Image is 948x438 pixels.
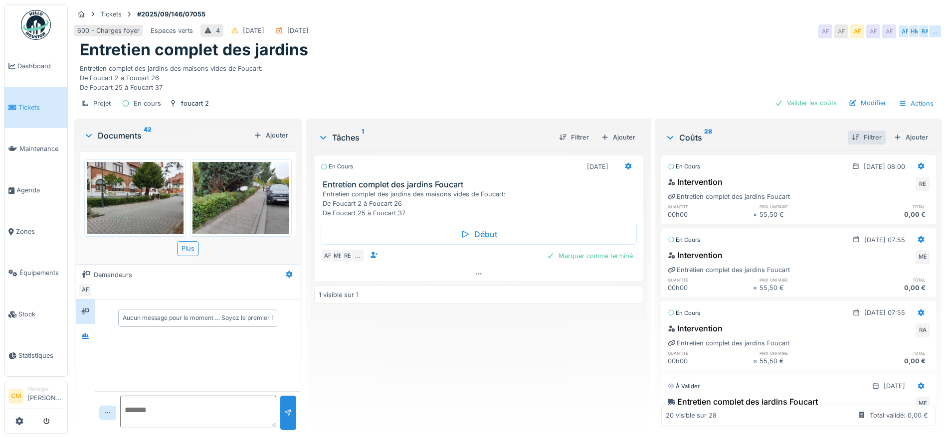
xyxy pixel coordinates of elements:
[665,132,844,144] div: Coûts
[666,411,717,420] div: 20 visible sur 28
[78,283,92,297] div: AF
[323,189,639,218] div: Entretien complet des jardins des maisons vides de Foucart: De Foucart 2 à Foucart 26 De Foucart ...
[4,128,67,169] a: Maintenance
[759,356,845,366] div: 55,50 €
[123,313,273,322] div: Aucun message pour le moment … Soyez le premier !
[884,381,905,391] div: [DATE]
[8,385,63,409] a: CM Manager[PERSON_NAME]
[668,210,753,219] div: 00h00
[668,309,700,317] div: En cours
[844,350,930,356] h6: total
[928,24,942,38] div: …
[321,162,353,171] div: En cours
[16,185,63,195] span: Agenda
[870,411,928,420] div: Total validé: 0,00 €
[916,177,930,191] div: RE
[319,290,359,299] div: 1 visible sur 1
[151,26,193,35] div: Espaces verts
[759,210,845,219] div: 55,50 €
[753,283,759,292] div: ×
[916,397,930,411] div: ME
[668,192,790,201] div: Entretien complet des jardins Foucart
[27,385,63,407] li: [PERSON_NAME]
[864,235,905,245] div: [DATE] 07:55
[543,249,637,263] div: Marquer comme terminé
[844,356,930,366] div: 0,00 €
[844,277,930,283] h6: total
[668,203,753,210] h6: quantité
[844,283,930,292] div: 0,00 €
[133,9,209,19] strong: #2025/09/146/07055
[331,249,345,263] div: ME
[18,309,63,319] span: Stock
[555,131,593,144] div: Filtrer
[894,96,938,111] div: Actions
[890,131,932,144] div: Ajouter
[144,130,152,142] sup: 42
[916,250,930,264] div: ME
[4,211,67,252] a: Zones
[94,270,132,280] div: Demandeurs
[771,96,841,110] div: Valider les coûts
[321,249,335,263] div: AF
[882,24,896,38] div: AF
[704,132,712,144] sup: 28
[190,237,292,246] div: 1758101657762279222421216603490.jpg
[77,26,140,35] div: 600 - Charges foyer
[134,99,161,108] div: En cours
[243,26,264,35] div: [DATE]
[668,382,700,391] div: À valider
[8,389,23,404] li: CM
[668,396,818,408] div: Entretien complet des jardins Foucart
[80,60,936,93] div: Entretien complet des jardins des maisons vides de Foucart: De Foucart 2 à Foucart 26 De Foucart ...
[84,237,186,246] div: 17581017291326859612313844564428.jpg
[668,338,790,348] div: Entretien complet des jardins Foucart
[21,10,51,40] img: Badge_color-CXgf-gQk.svg
[4,87,67,128] a: Tickets
[668,356,753,366] div: 00h00
[341,249,355,263] div: RE
[84,130,250,142] div: Documents
[918,24,932,38] div: RA
[668,277,753,283] h6: quantité
[864,162,905,171] div: [DATE] 08:00
[753,356,759,366] div: ×
[18,103,63,112] span: Tickets
[323,180,639,189] h3: Entretien complet des jardins Foucart
[318,132,551,144] div: Tâches
[850,24,864,38] div: AF
[908,24,922,38] div: HM
[587,162,608,171] div: [DATE]
[898,24,912,38] div: AF
[668,350,753,356] h6: quantité
[818,24,832,38] div: AF
[100,9,122,19] div: Tickets
[87,162,184,235] img: fffsgqg6gut3c21l5vgwbg5v6co4
[216,26,220,35] div: 4
[844,203,930,210] h6: total
[759,350,845,356] h6: prix unitaire
[4,293,67,335] a: Stock
[759,283,845,292] div: 55,50 €
[668,176,723,188] div: Intervention
[834,24,848,38] div: AF
[19,144,63,153] span: Maintenance
[759,203,845,210] h6: prix unitaire
[597,131,639,144] div: Ajouter
[668,162,700,171] div: En cours
[916,323,930,337] div: RA
[848,131,886,144] div: Filtrer
[351,249,365,263] div: …
[17,61,63,71] span: Dashboard
[362,132,364,144] sup: 1
[177,241,199,256] div: Plus
[668,283,753,292] div: 00h00
[93,99,111,108] div: Projet
[668,265,790,275] div: Entretien complet des jardins Foucart
[16,227,63,236] span: Zones
[845,96,890,110] div: Modifier
[192,162,289,235] img: iwgqytdhhvu2z9apoluvv0uqzpeq
[668,236,700,244] div: En cours
[4,335,67,376] a: Statistiques
[759,277,845,283] h6: prix unitaire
